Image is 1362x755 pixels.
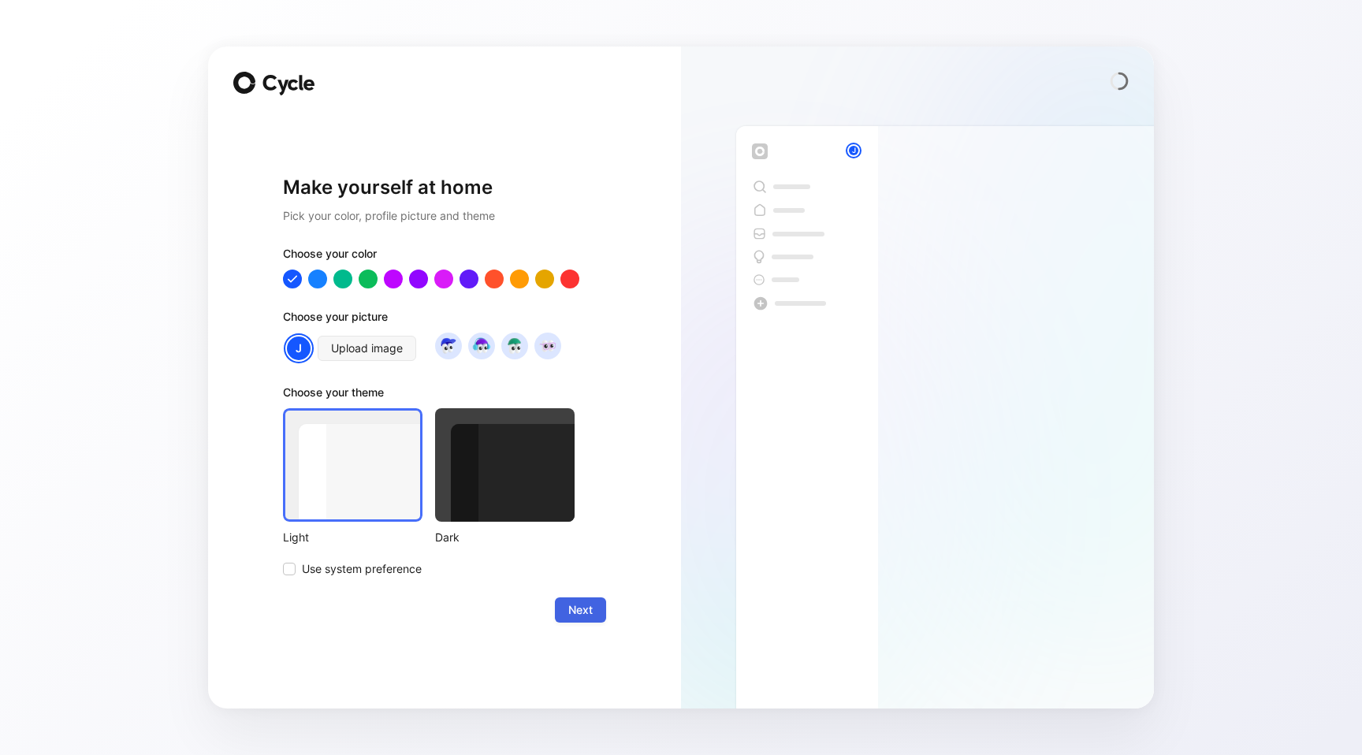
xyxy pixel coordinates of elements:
[283,244,606,270] div: Choose your color
[302,560,422,578] span: Use system preference
[283,307,606,333] div: Choose your picture
[283,206,606,225] h2: Pick your color, profile picture and theme
[437,335,459,356] img: avatar
[283,175,606,200] h1: Make yourself at home
[752,143,768,159] img: workspace-default-logo-wX5zAyuM.png
[847,144,860,157] div: j
[331,339,403,358] span: Upload image
[555,597,606,623] button: Next
[504,335,525,356] img: avatar
[435,528,575,547] div: Dark
[471,335,492,356] img: avatar
[537,335,558,356] img: avatar
[283,383,575,408] div: Choose your theme
[568,601,593,619] span: Next
[318,336,416,361] button: Upload image
[283,528,422,547] div: Light
[285,335,312,362] div: j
